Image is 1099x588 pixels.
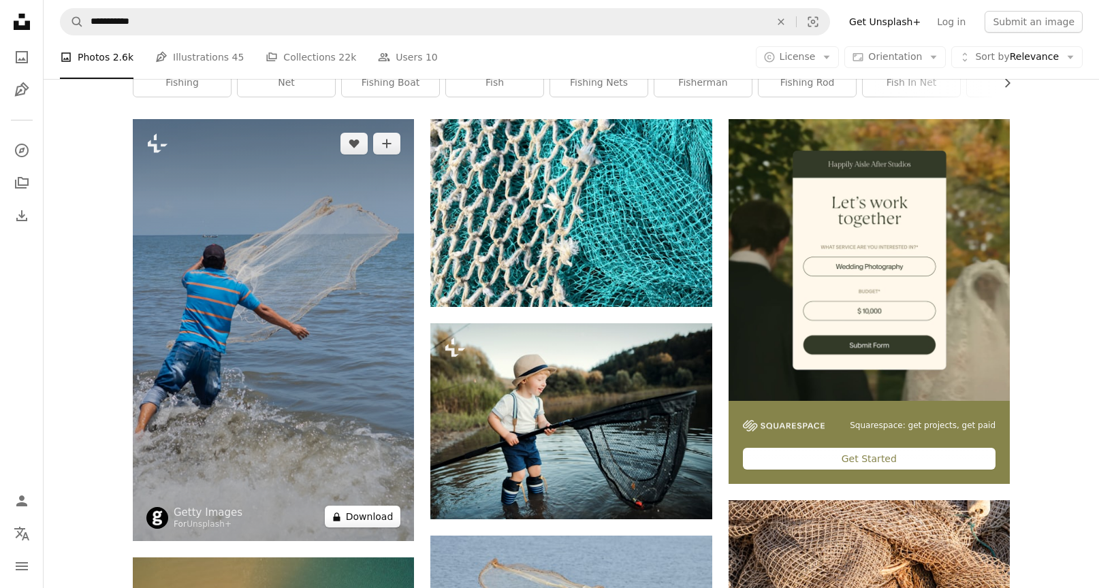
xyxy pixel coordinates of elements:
a: fisherman [654,69,752,97]
img: Fisher on the beach casting a fishing net [133,119,414,541]
div: Get Started [743,448,996,470]
a: Get Unsplash+ [841,11,929,33]
button: Search Unsplash [61,9,84,35]
button: Menu [8,553,35,580]
span: 22k [338,50,356,65]
span: Sort by [975,51,1009,62]
a: Illustrations [8,76,35,103]
a: Explore [8,137,35,164]
a: fish in net [863,69,960,97]
a: Home — Unsplash [8,8,35,38]
a: Users 10 [378,35,438,79]
button: Visual search [797,9,829,35]
button: Orientation [844,46,946,68]
a: Unsplash+ [187,519,232,529]
button: Clear [766,9,796,35]
img: A happy small toddler boy standing in water and holding a net by a lake, fishing. [430,323,712,520]
a: Fisher on the beach casting a fishing net [133,324,414,336]
a: fishing [133,69,231,97]
a: net [238,69,335,97]
a: white and blue net [430,206,712,218]
span: 10 [426,50,438,65]
a: fishing rod [759,69,856,97]
img: white and blue net [430,119,712,306]
a: Getty Images [174,506,242,519]
button: License [756,46,840,68]
a: ocean [967,69,1064,97]
a: Illustrations 45 [155,35,244,79]
a: A happy small toddler boy standing in water and holding a net by a lake, fishing. [430,414,712,427]
button: Add to Collection [373,133,400,154]
a: fishing nets [550,69,648,97]
span: License [780,51,816,62]
button: Like [340,133,368,154]
a: Log in / Sign up [8,487,35,514]
img: Go to Getty Images's profile [146,507,168,529]
span: Orientation [868,51,922,62]
form: Find visuals sitewide [60,8,830,35]
button: Language [8,520,35,547]
a: Photos [8,44,35,71]
a: Collections [8,169,35,197]
button: Submit an image [985,11,1083,33]
div: For [174,519,242,530]
span: Relevance [975,50,1059,64]
a: fishing boat [342,69,439,97]
a: Squarespace: get projects, get paidGet Started [729,119,1010,484]
img: file-1747939142011-51e5cc87e3c9 [743,420,825,432]
img: file-1747939393036-2c53a76c450aimage [729,119,1010,400]
span: Squarespace: get projects, get paid [850,420,996,431]
a: Log in [929,11,974,33]
button: Sort byRelevance [951,46,1083,68]
button: Download [325,506,401,527]
a: fish [446,69,543,97]
a: Collections 22k [266,35,356,79]
button: scroll list to the right [995,69,1010,97]
span: 45 [232,50,244,65]
a: Download History [8,202,35,229]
